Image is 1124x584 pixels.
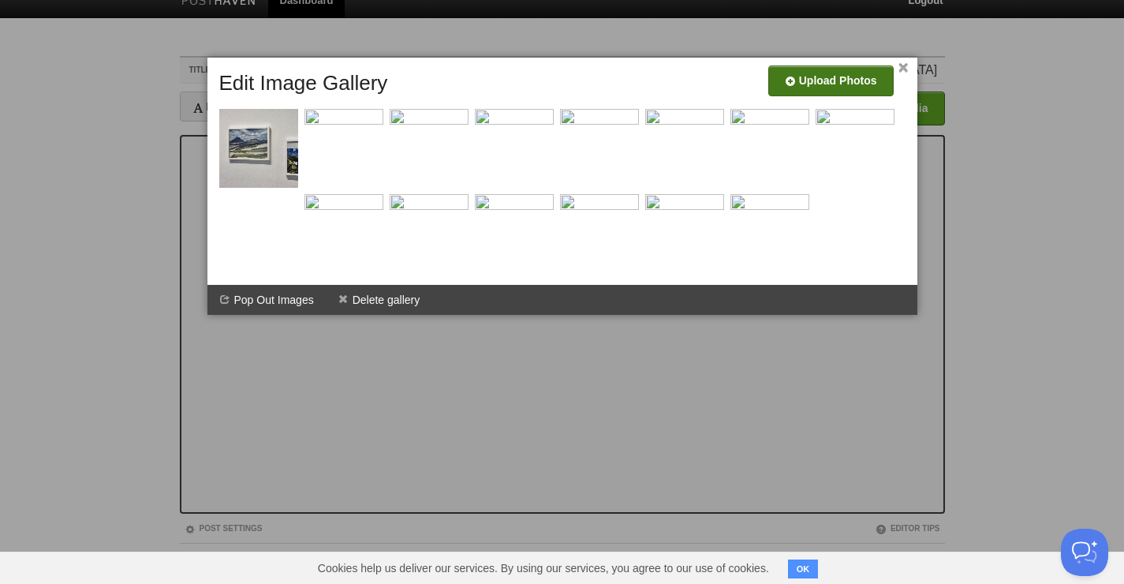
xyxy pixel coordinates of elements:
[1061,529,1108,576] iframe: Help Scout Beacon - Open
[788,560,819,578] button: OK
[207,285,326,315] li: Pop Out Images
[219,109,298,188] img: FXevY15ylAAAAAElFTkSuQmCC
[816,109,894,188] img: thumb_IMG_5124-d.png
[730,194,809,273] img: thumb_Screen_Shot_2025-08-19_at_12.39.16_PM.png
[560,109,639,188] img: thumb_IMG_5125-d.jpg
[475,109,554,188] img: thumb_IMG_5120-d.jpg
[560,194,639,273] img: thumb_IMG_5123-d.jpg
[302,552,785,584] span: Cookies help us deliver our services. By using our services, you agree to our use of cookies.
[304,194,383,273] img: thumb_IMG_5121-d.jpg
[645,109,724,188] img: thumb_IMG_5122-d.jpg
[730,109,809,188] img: thumb_IMG_5115-d.jpg
[475,194,554,273] img: thumb_IMG_5117-d.jpg
[898,64,909,73] a: ×
[304,109,383,188] img: thumb_RESURGENCEIV_2023_.png
[219,72,388,95] h5: Edit Image Gallery
[645,194,724,273] img: thumb_IMG_5118-d.jpg
[390,194,469,273] img: thumb_IMG_5119-d.jpg
[390,109,469,188] img: thumb_EndangeredIceShadownstallation_2025_.png
[326,285,432,315] li: Delete gallery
